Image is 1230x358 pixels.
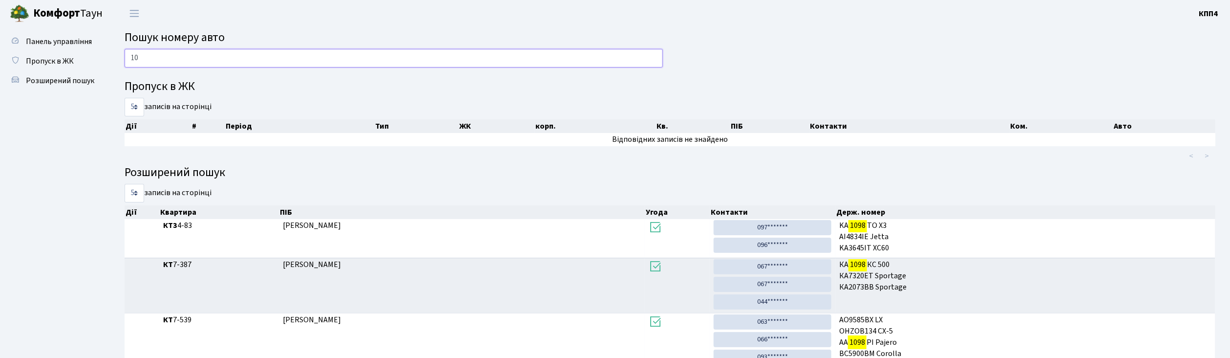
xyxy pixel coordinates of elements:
b: КТ3 [163,220,177,231]
span: 7-387 [163,259,275,270]
span: KA TO X3 АІ4834ІЕ Jetta KA3645IT XC60 [839,220,1211,254]
span: Розширений пошук [26,75,94,86]
input: Пошук [125,49,663,67]
th: Контакти [809,119,1010,133]
span: 4-83 [163,220,275,231]
h4: Розширений пошук [125,166,1215,180]
td: Відповідних записів не знайдено [125,133,1215,146]
span: Таун [33,5,103,22]
b: КТ [163,314,173,325]
select: записів на сторінці [125,98,144,116]
th: ЖК [458,119,534,133]
span: [PERSON_NAME] [283,220,341,231]
th: Угода [645,205,710,219]
span: [PERSON_NAME] [283,259,341,270]
span: [PERSON_NAME] [283,314,341,325]
th: Тип [374,119,458,133]
th: Квартира [159,205,279,219]
button: Переключити навігацію [122,5,147,22]
b: КТ [163,259,173,270]
th: Дії [125,205,159,219]
span: Пропуск в ЖК [26,56,74,67]
th: Ком. [1010,119,1113,133]
th: Контакти [710,205,835,219]
h4: Пропуск в ЖК [125,80,1215,94]
th: Кв. [656,119,730,133]
b: Комфорт [33,5,80,21]
mark: 1098 [848,219,867,232]
mark: 1098 [848,258,867,271]
th: Авто [1113,119,1215,133]
span: 7-539 [163,314,275,326]
label: записів на сторінці [125,98,212,116]
span: Пошук номеру авто [125,29,225,46]
th: корп. [534,119,656,133]
select: записів на сторінці [125,184,144,202]
a: Панель управління [5,32,103,51]
span: КА КС 500 КА7320ЕТ Sportage КА2073ВВ Sportage [839,259,1211,293]
a: КПП4 [1199,8,1218,20]
th: # [191,119,225,133]
th: ПІБ [279,205,645,219]
label: записів на сторінці [125,184,212,202]
th: ПІБ [730,119,809,133]
mark: 1098 [848,336,867,349]
b: КПП4 [1199,8,1218,19]
th: Держ. номер [835,205,1215,219]
a: Пропуск в ЖК [5,51,103,71]
a: Розширений пошук [5,71,103,90]
span: Панель управління [26,36,92,47]
img: logo.png [10,4,29,23]
th: Дії [125,119,191,133]
th: Період [225,119,374,133]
